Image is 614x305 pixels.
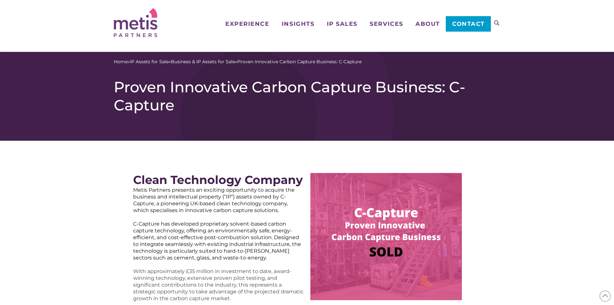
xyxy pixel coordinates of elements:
[114,58,128,65] a: Home
[130,58,169,65] a: IP Assets for Sale
[452,21,485,27] span: Contact
[114,78,501,114] h1: Proven Innovative Carbon Capture Business: C-Capture
[133,173,303,187] strong: Clean Technology Company
[114,58,362,65] span: » » »
[225,21,269,27] span: Experience
[310,173,462,300] img: Image
[114,8,157,37] img: Metis Partners
[599,290,611,302] span: Back to Top
[282,21,314,27] span: Insights
[237,58,362,65] span: Proven Innovative Carbon Capture Business: C-Capture
[327,21,357,27] span: IP Sales
[133,187,295,213] span: Metis Partners presents an exciting opportunity to acquire the business and intellectual property...
[446,16,491,32] a: Contact
[415,21,440,27] span: About
[171,58,235,65] a: Business & IP Assets for Sale
[133,268,304,302] p: With approximately £35 million in investment to date, award-winning technology, extensive proven ...
[133,221,301,261] span: C-Capture has developed proprietary solvent-based carbon capture technology, offering an environm...
[370,21,403,27] span: Services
